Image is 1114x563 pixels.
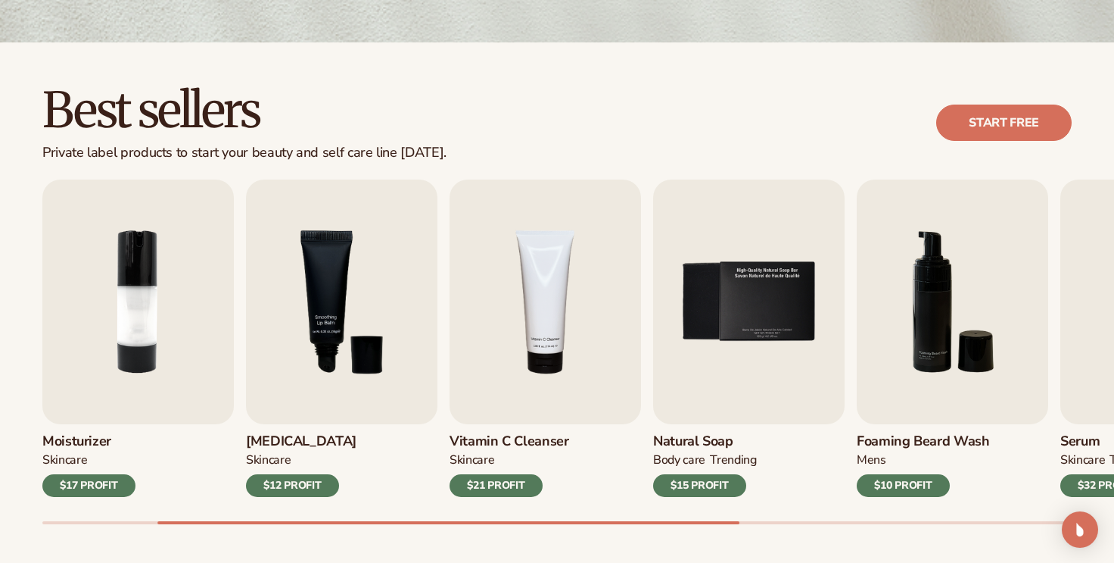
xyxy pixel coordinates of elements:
a: Start free [936,105,1072,141]
div: Skincare [450,452,494,468]
div: SKINCARE [246,452,291,468]
a: 6 / 9 [857,180,1048,497]
div: TRENDING [710,452,756,468]
div: $12 PROFIT [246,474,339,497]
div: $17 PROFIT [42,474,135,497]
div: $10 PROFIT [857,474,950,497]
div: $15 PROFIT [653,474,746,497]
h2: Best sellers [42,85,447,136]
a: 3 / 9 [246,180,437,497]
h3: Natural Soap [653,433,757,450]
h3: [MEDICAL_DATA] [246,433,356,450]
div: Private label products to start your beauty and self care line [DATE]. [42,145,447,161]
div: Open Intercom Messenger [1062,511,1098,548]
div: SKINCARE [1060,452,1105,468]
div: BODY Care [653,452,705,468]
div: $21 PROFIT [450,474,543,497]
a: 4 / 9 [450,180,641,497]
h3: Foaming beard wash [857,433,990,450]
div: SKINCARE [42,452,87,468]
h3: Vitamin C Cleanser [450,433,569,450]
a: 2 / 9 [42,180,234,497]
a: 5 / 9 [653,180,845,497]
h3: Moisturizer [42,433,135,450]
div: mens [857,452,886,468]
